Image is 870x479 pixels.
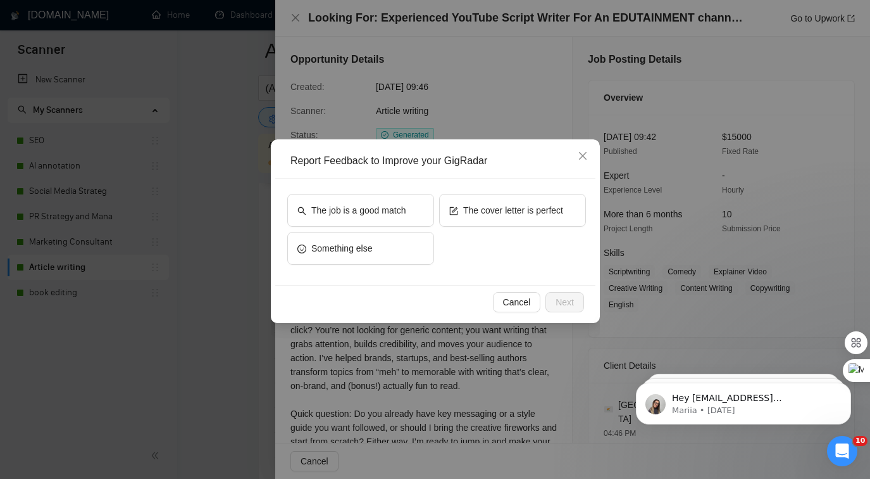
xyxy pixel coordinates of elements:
[290,154,589,168] div: Report Feedback to Improve your GigRadar
[449,205,458,215] span: form
[853,436,867,446] span: 10
[287,232,434,265] button: smileSomething else
[502,295,530,309] span: Cancel
[287,194,434,227] button: searchThe job is a good match
[439,194,586,227] button: formThe cover letter is perfect
[545,292,584,312] button: Next
[578,151,588,161] span: close
[297,205,306,215] span: search
[297,243,306,253] span: smile
[492,292,540,312] button: Cancel
[566,139,600,174] button: Close
[311,203,406,217] span: The job is a good match
[827,436,857,466] iframe: Intercom live chat
[463,203,563,217] span: The cover letter is perfect
[617,356,870,445] iframe: Intercom notifications message
[311,241,373,255] span: Something else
